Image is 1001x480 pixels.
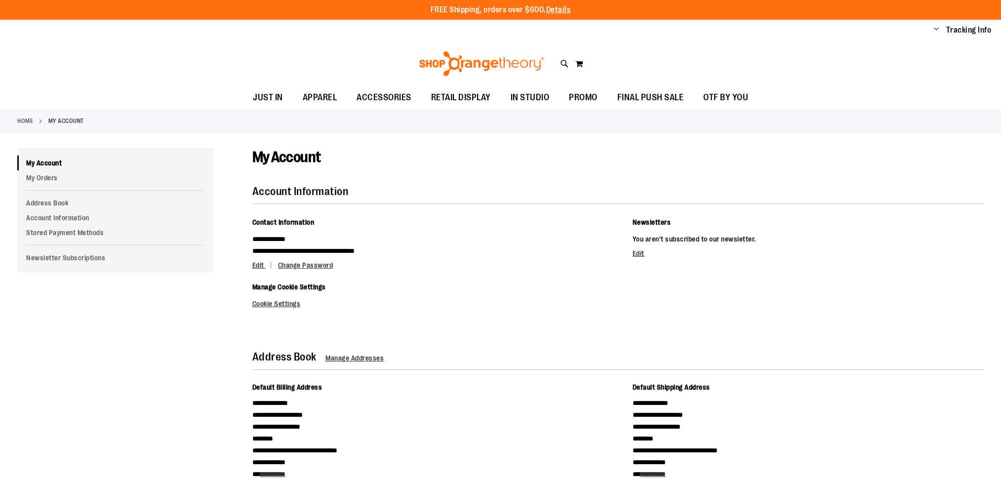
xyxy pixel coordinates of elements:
a: JUST IN [243,86,293,109]
a: OTF BY YOU [693,86,758,109]
span: Newsletters [633,218,671,226]
span: Manage Cookie Settings [252,283,326,291]
a: Change Password [278,261,333,269]
a: Tracking Info [946,25,992,36]
span: Contact Information [252,218,315,226]
span: RETAIL DISPLAY [431,86,491,109]
a: APPAREL [293,86,347,109]
span: PROMO [569,86,598,109]
span: OTF BY YOU [703,86,748,109]
strong: My Account [48,117,84,125]
a: Home [17,117,33,125]
a: ACCESSORIES [347,86,421,109]
a: Account Information [17,210,213,225]
span: FINAL PUSH SALE [617,86,684,109]
strong: Address Book [252,351,317,363]
a: IN STUDIO [501,86,560,109]
a: My Orders [17,170,213,185]
span: APPAREL [303,86,337,109]
a: Newsletter Subscriptions [17,250,213,265]
span: JUST IN [253,86,283,109]
span: ACCESSORIES [357,86,411,109]
span: Default Billing Address [252,383,322,391]
a: PROMO [559,86,607,109]
img: Shop Orangetheory [418,51,546,76]
p: You aren't subscribed to our newsletter. [633,233,984,245]
p: FREE Shipping, orders over $600. [431,4,571,16]
button: Account menu [934,25,939,35]
span: Default Shipping Address [633,383,710,391]
a: Details [546,5,571,14]
a: Address Book [17,196,213,210]
strong: Account Information [252,185,349,198]
span: Edit [252,261,264,269]
a: RETAIL DISPLAY [421,86,501,109]
span: IN STUDIO [511,86,550,109]
a: Cookie Settings [252,300,301,308]
a: Edit [252,261,277,269]
a: Manage Addresses [325,354,384,362]
a: FINAL PUSH SALE [607,86,694,109]
span: My Account [252,149,321,165]
a: My Account [17,156,213,170]
a: Stored Payment Methods [17,225,213,240]
a: Edit [633,249,644,257]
